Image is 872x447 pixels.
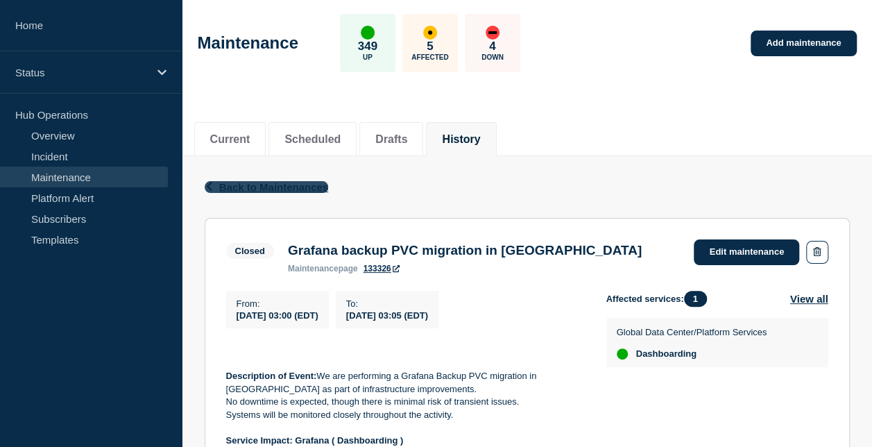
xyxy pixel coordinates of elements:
[346,298,428,309] p: To :
[442,133,480,146] button: History
[226,409,584,421] p: Systems will be monitored closely throughout the activity.
[486,26,499,40] div: down
[694,239,799,265] a: Edit maintenance
[226,435,404,446] strong: Service Impact: Grafana ( Dashboarding )
[226,396,584,408] p: No downtime is expected, though there is minimal risk of transient issues.
[219,181,329,193] span: Back to Maintenances
[423,26,437,40] div: affected
[358,40,377,53] p: 349
[210,133,250,146] button: Current
[15,67,148,78] p: Status
[481,53,504,61] p: Down
[375,133,407,146] button: Drafts
[346,310,428,321] span: [DATE] 03:05 (EDT)
[226,371,317,381] strong: Description of Event:
[288,243,642,258] h3: Grafana backup PVC migration in [GEOGRAPHIC_DATA]
[226,243,274,259] span: Closed
[288,264,339,273] span: maintenance
[205,181,329,193] button: Back to Maintenances
[226,370,584,396] p: We are performing a Grafana Backup PVC migration in [GEOGRAPHIC_DATA] as part of infrastructure i...
[237,310,318,321] span: [DATE] 03:00 (EDT)
[427,40,433,53] p: 5
[617,348,628,360] div: up
[288,264,358,273] p: page
[284,133,341,146] button: Scheduled
[411,53,448,61] p: Affected
[790,291,828,307] button: View all
[684,291,707,307] span: 1
[198,33,298,53] h1: Maintenance
[617,327,767,337] p: Global Data Center/Platform Services
[751,31,856,56] a: Add maintenance
[636,348,696,360] span: Dashboarding
[363,53,373,61] p: Up
[364,264,400,273] a: 133326
[361,26,375,40] div: up
[237,298,318,309] p: From :
[489,40,495,53] p: 4
[606,291,714,307] span: Affected services:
